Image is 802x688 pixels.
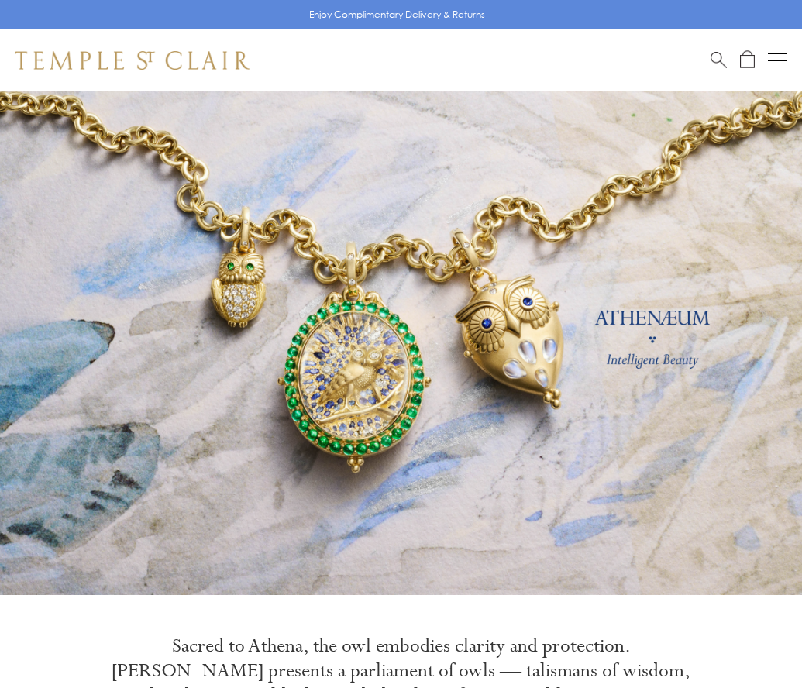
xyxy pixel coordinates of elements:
a: Search [711,50,727,70]
button: Open navigation [768,51,787,70]
img: Temple St. Clair [15,51,250,70]
p: Enjoy Complimentary Delivery & Returns [309,7,485,22]
a: Open Shopping Bag [740,50,755,70]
